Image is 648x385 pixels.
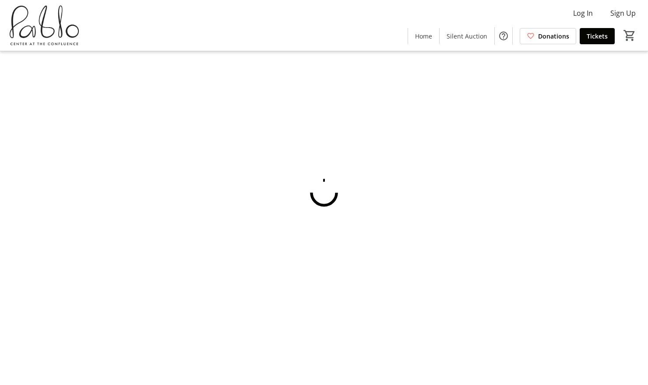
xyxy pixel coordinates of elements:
span: Log In [573,8,593,18]
img: Pablo Center's Logo [5,4,83,47]
span: Sign Up [610,8,636,18]
button: Log In [566,6,600,20]
button: Cart [622,28,637,43]
span: Home [415,32,432,41]
a: Donations [520,28,576,44]
a: Home [408,28,439,44]
a: Tickets [580,28,615,44]
a: Silent Auction [440,28,494,44]
span: Donations [538,32,569,41]
button: Sign Up [603,6,643,20]
span: Silent Auction [447,32,487,41]
span: Tickets [587,32,608,41]
button: Help [495,27,512,45]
